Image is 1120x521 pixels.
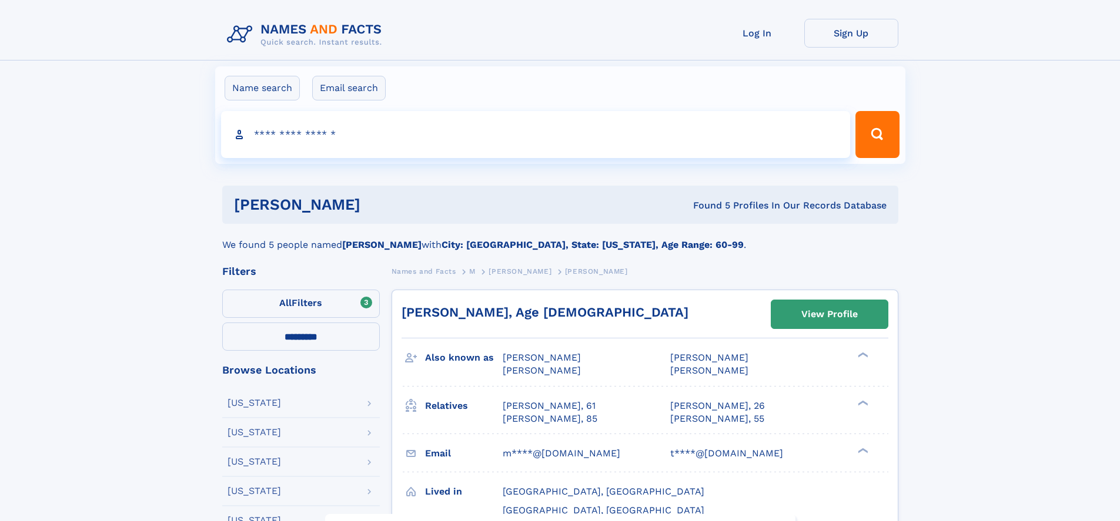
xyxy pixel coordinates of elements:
[234,197,527,212] h1: [PERSON_NAME]
[228,457,281,466] div: [US_STATE]
[771,300,888,328] a: View Profile
[312,76,386,100] label: Email search
[222,290,380,318] label: Filters
[855,446,869,454] div: ❯
[801,301,858,328] div: View Profile
[670,399,765,412] a: [PERSON_NAME], 26
[503,486,704,497] span: [GEOGRAPHIC_DATA], [GEOGRAPHIC_DATA]
[489,264,551,278] a: [PERSON_NAME]
[228,428,281,437] div: [US_STATE]
[228,486,281,496] div: [US_STATE]
[225,76,300,100] label: Name search
[222,266,380,277] div: Filters
[710,19,804,48] a: Log In
[670,365,748,376] span: [PERSON_NAME]
[670,352,748,363] span: [PERSON_NAME]
[342,239,422,250] b: [PERSON_NAME]
[503,365,581,376] span: [PERSON_NAME]
[527,199,887,212] div: Found 5 Profiles In Our Records Database
[469,267,476,275] span: M
[425,482,503,502] h3: Lived in
[221,111,851,158] input: search input
[425,348,503,368] h3: Also known as
[503,399,596,412] a: [PERSON_NAME], 61
[469,264,476,278] a: M
[503,412,597,425] a: [PERSON_NAME], 85
[804,19,898,48] a: Sign Up
[503,505,704,516] span: [GEOGRAPHIC_DATA], [GEOGRAPHIC_DATA]
[855,399,869,406] div: ❯
[503,352,581,363] span: [PERSON_NAME]
[222,365,380,375] div: Browse Locations
[402,305,688,320] a: [PERSON_NAME], Age [DEMOGRAPHIC_DATA]
[855,351,869,359] div: ❯
[425,443,503,463] h3: Email
[425,396,503,416] h3: Relatives
[222,224,898,252] div: We found 5 people named with .
[442,239,744,250] b: City: [GEOGRAPHIC_DATA], State: [US_STATE], Age Range: 60-99
[222,19,392,51] img: Logo Names and Facts
[855,111,899,158] button: Search Button
[670,412,764,425] a: [PERSON_NAME], 55
[228,398,281,408] div: [US_STATE]
[279,297,292,308] span: All
[392,264,456,278] a: Names and Facts
[565,267,628,275] span: [PERSON_NAME]
[489,267,551,275] span: [PERSON_NAME]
